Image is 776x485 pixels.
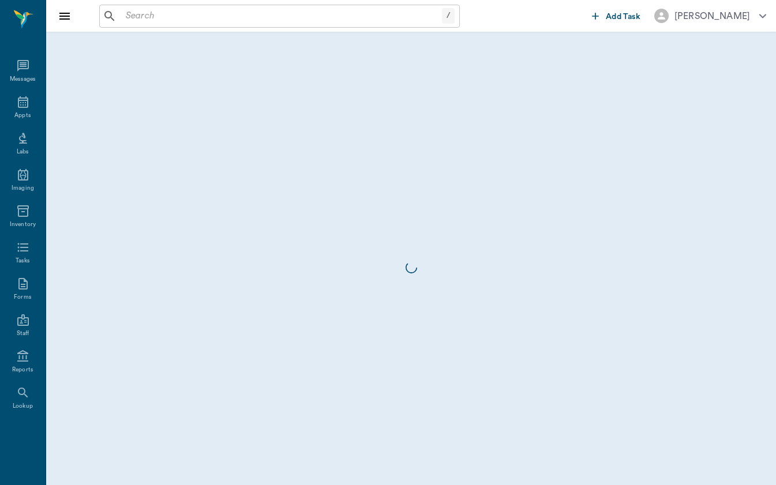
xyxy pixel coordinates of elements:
[10,75,36,84] div: Messages
[16,257,30,265] div: Tasks
[10,220,36,229] div: Inventory
[53,5,76,28] button: Close drawer
[12,184,34,193] div: Imaging
[674,9,750,23] div: [PERSON_NAME]
[13,402,33,411] div: Lookup
[645,5,775,27] button: [PERSON_NAME]
[17,148,29,156] div: Labs
[12,366,33,374] div: Reports
[587,5,645,27] button: Add Task
[14,293,31,302] div: Forms
[121,8,442,24] input: Search
[442,8,455,24] div: /
[17,329,29,338] div: Staff
[14,111,31,120] div: Appts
